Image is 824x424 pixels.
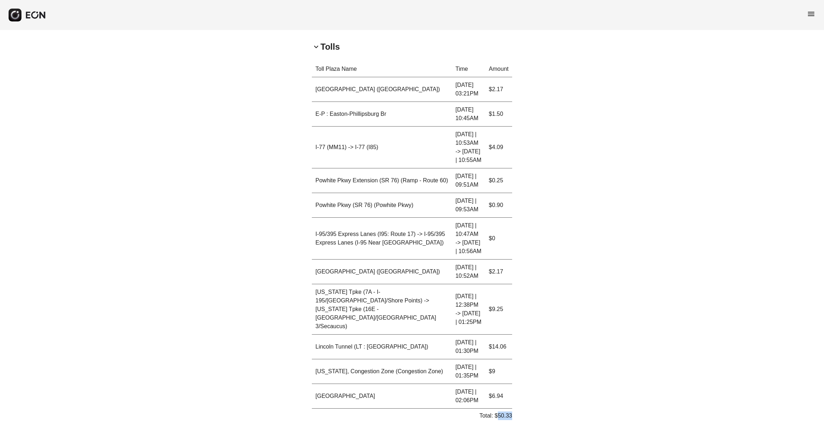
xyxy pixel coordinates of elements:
span: keyboard_arrow_down [312,43,320,51]
td: Powhite Pkwy Extension (SR 76) (Ramp - Route 60) [312,168,452,193]
td: $9.25 [485,284,512,335]
td: $14.06 [485,335,512,359]
td: $2.17 [485,77,512,102]
td: [DATE] | 01:30PM [452,335,485,359]
td: [GEOGRAPHIC_DATA] ([GEOGRAPHIC_DATA]) [312,77,452,102]
td: [US_STATE], Congestion Zone (Congestion Zone) [312,359,452,384]
td: $0.25 [485,168,512,193]
td: [DATE] | 12:38PM -> [DATE] | 01:25PM [452,284,485,335]
td: E-P : Easton-Phillipsburg Br [312,102,452,127]
td: [DATE] | 09:51AM [452,168,485,193]
td: [GEOGRAPHIC_DATA] ([GEOGRAPHIC_DATA]) [312,260,452,284]
td: [GEOGRAPHIC_DATA] [312,384,452,409]
td: [DATE] | 02:06PM [452,384,485,409]
td: $2.17 [485,260,512,284]
td: $6.94 [485,384,512,409]
td: [DATE] | 10:47AM -> [DATE] | 10:56AM [452,218,485,260]
td: Powhite Pkwy (SR 76) (Powhite Pkwy) [312,193,452,218]
td: [DATE] 03:21PM [452,77,485,102]
th: Amount [485,61,512,77]
td: [DATE] | 01:35PM [452,359,485,384]
td: $4.09 [485,127,512,168]
td: $9 [485,359,512,384]
p: Total: $50.33 [479,411,512,420]
td: $0.90 [485,193,512,218]
h2: Tolls [320,41,340,53]
td: [DATE] | 09:53AM [452,193,485,218]
td: Lincoln Tunnel (LT : [GEOGRAPHIC_DATA]) [312,335,452,359]
td: I-95/395 Express Lanes (I95: Route 17) -> I-95/395 Express Lanes (I-95 Near [GEOGRAPHIC_DATA]) [312,218,452,260]
th: Time [452,61,485,77]
td: $1.50 [485,102,512,127]
td: [DATE] | 10:52AM [452,260,485,284]
th: Toll Plaza Name [312,61,452,77]
td: $0 [485,218,512,260]
td: [DATE] | 10:53AM -> [DATE] | 10:55AM [452,127,485,168]
td: I-77 (MM11) -> I-77 (I85) [312,127,452,168]
td: [DATE] 10:45AM [452,102,485,127]
span: menu [807,10,815,18]
td: [US_STATE] Tpke (7A - I-195/[GEOGRAPHIC_DATA]/Shore Points) -> [US_STATE] Tpke (16E - [GEOGRAPHIC... [312,284,452,335]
